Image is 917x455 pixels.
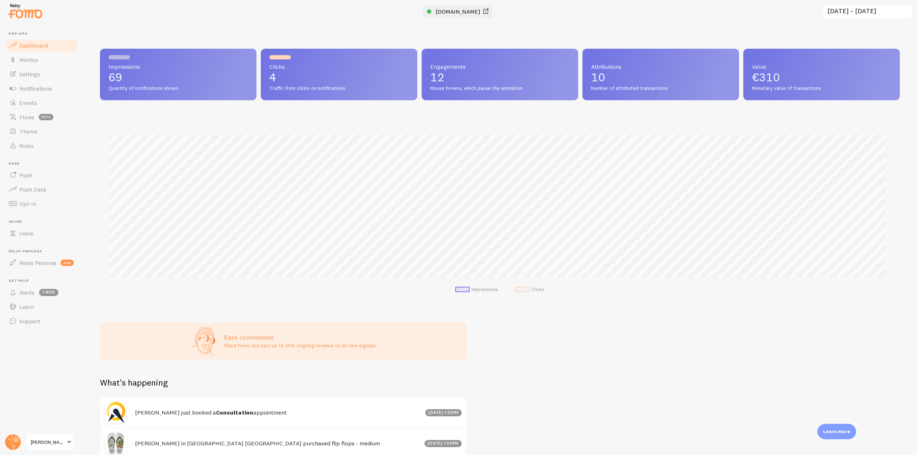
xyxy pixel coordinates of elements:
[109,64,248,69] span: Impressions
[26,434,74,451] a: [PERSON_NAME]-test-store
[109,72,248,83] p: 69
[4,285,78,300] a: Alerts 1 new
[4,197,78,211] a: Opt-In
[4,256,78,270] a: Relay Persona new
[752,64,891,69] span: Value
[455,286,498,293] li: Impressions
[4,38,78,53] a: Dashboard
[19,142,34,149] span: Rules
[4,81,78,96] a: Notifications
[4,124,78,139] a: Theme
[109,85,248,92] span: Quantity of notifications shown
[19,186,46,193] span: Push Data
[269,72,409,83] p: 4
[4,168,78,182] a: Push
[19,128,37,135] span: Theme
[19,200,36,207] span: Opt-In
[9,279,78,283] span: Get Help
[4,110,78,124] a: Flows beta
[4,67,78,81] a: Settings
[4,226,78,241] a: Inline
[19,230,33,237] span: Inline
[4,300,78,314] a: Learn
[9,219,78,224] span: Inline
[224,333,376,342] h3: Earn commission
[8,2,43,20] img: fomo-relay-logo-orange.svg
[216,409,253,416] strong: Consultation
[135,440,420,447] h4: [PERSON_NAME] in [GEOGRAPHIC_DATA] [GEOGRAPHIC_DATA] purchased flip flops - medium
[19,85,52,92] span: Notifications
[4,314,78,328] a: Support
[19,171,32,179] span: Push
[752,85,891,92] span: Monetary value of transactions
[224,342,376,349] p: Share Fomo and earn up to 25% ongoing revenue on all new signups
[19,56,38,63] span: Metrics
[19,303,34,310] span: Learn
[817,424,856,439] div: Learn more
[39,114,53,120] span: beta
[430,64,570,69] span: Engagements
[591,72,730,83] p: 10
[19,99,37,106] span: Events
[9,161,78,166] span: Push
[4,53,78,67] a: Metrics
[4,182,78,197] a: Push Data
[31,438,65,446] span: [PERSON_NAME]-test-store
[4,96,78,110] a: Events
[100,377,168,388] h2: What's happening
[19,259,56,266] span: Relay Persona
[19,289,35,296] span: Alerts
[9,249,78,254] span: Relay Persona
[424,440,462,447] div: [DATE] 1:20pm
[515,286,544,293] li: Clicks
[752,70,780,84] span: €310
[19,42,48,49] span: Dashboard
[4,139,78,153] a: Rules
[19,71,40,78] span: Settings
[591,85,730,92] span: Number of attributed transactions
[269,64,409,69] span: Clicks
[591,64,730,69] span: Attributions
[823,428,850,435] p: Learn more
[9,32,78,36] span: Pop-ups
[19,113,34,121] span: Flows
[135,409,421,416] h4: [PERSON_NAME] just booked a appointment
[39,289,58,296] span: 1 new
[269,85,409,92] span: Traffic from clicks on notifications
[425,409,462,416] div: [DATE] 1:33pm
[61,260,74,266] span: new
[19,318,40,325] span: Support
[430,72,570,83] p: 12
[430,85,570,92] span: Mouse hovers, which pause the animation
